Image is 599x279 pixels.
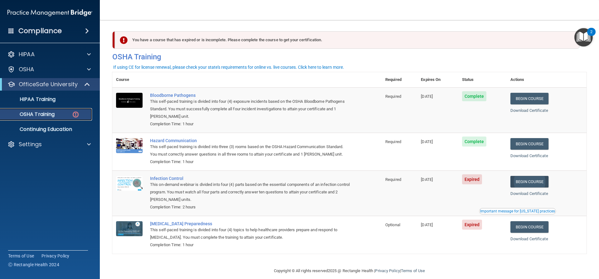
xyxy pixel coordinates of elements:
span: Expired [462,174,482,184]
a: Terms of Use [401,268,425,273]
a: Terms of Use [8,253,34,259]
a: OSHA [7,66,91,73]
a: Download Certificate [510,153,548,158]
span: Optional [385,222,400,227]
p: Continuing Education [4,126,89,132]
a: Hazard Communication [150,138,350,143]
a: Infection Control [150,176,350,181]
span: [DATE] [421,222,433,227]
a: Download Certificate [510,191,548,196]
span: Complete [462,137,487,147]
button: If using CE for license renewal, please check your state's requirements for online vs. live cours... [112,64,345,70]
h4: Compliance [18,27,62,35]
p: OfficeSafe University [19,81,78,88]
p: HIPAA [19,51,35,58]
span: Required [385,94,401,99]
p: HIPAA Training [4,96,56,102]
img: danger-circle.6113f641.png [72,111,80,118]
span: Required [385,177,401,182]
a: Privacy Policy [41,253,70,259]
div: This self-paced training is divided into four (4) topics to help healthcare providers prepare and... [150,226,350,241]
a: Download Certificate [510,237,548,241]
a: Begin Course [510,138,548,150]
p: OSHA Training [4,111,55,117]
p: Settings [19,141,42,148]
a: Settings [7,141,91,148]
p: OSHA [19,66,34,73]
h4: OSHA Training [112,52,587,61]
span: [DATE] [421,139,433,144]
button: Read this if you are a dental practitioner in the state of CA [479,208,556,214]
th: Required [382,72,417,87]
div: If using CE for license renewal, please check your state's requirements for online vs. live cours... [113,65,344,69]
div: 2 [590,32,592,40]
div: Completion Time: 1 hour [150,241,350,249]
span: Expired [462,220,482,230]
div: This on-demand webinar is divided into four (4) parts based on the essential components of an inf... [150,181,350,203]
div: Completion Time: 1 hour [150,120,350,128]
div: Completion Time: 2 hours [150,203,350,211]
a: Bloodborne Pathogens [150,93,350,98]
div: This self-paced training is divided into three (3) rooms based on the OSHA Hazard Communication S... [150,143,350,158]
a: Begin Course [510,176,548,187]
div: Completion Time: 1 hour [150,158,350,166]
span: [DATE] [421,94,433,99]
th: Status [458,72,507,87]
a: Begin Course [510,93,548,104]
a: Begin Course [510,221,548,233]
span: Complete [462,91,487,101]
span: Required [385,139,401,144]
span: [DATE] [421,177,433,182]
a: HIPAA [7,51,91,58]
img: PMB logo [7,7,92,19]
a: OfficeSafe University [7,81,90,88]
div: Important message for [US_STATE] practices [480,209,555,213]
img: exclamation-circle-solid-danger.72ef9ffc.png [120,36,128,44]
button: Open Resource Center, 2 new notifications [574,28,593,47]
span: Ⓒ Rectangle Health 2024 [8,262,59,268]
div: You have a course that has expired or is incomplete. Please complete the course to get your certi... [115,31,580,49]
a: Privacy Policy [375,268,400,273]
a: [MEDICAL_DATA] Preparedness [150,221,350,226]
div: This self-paced training is divided into four (4) exposure incidents based on the OSHA Bloodborne... [150,98,350,120]
th: Course [112,72,146,87]
th: Actions [507,72,587,87]
a: Download Certificate [510,108,548,113]
th: Expires On [417,72,458,87]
